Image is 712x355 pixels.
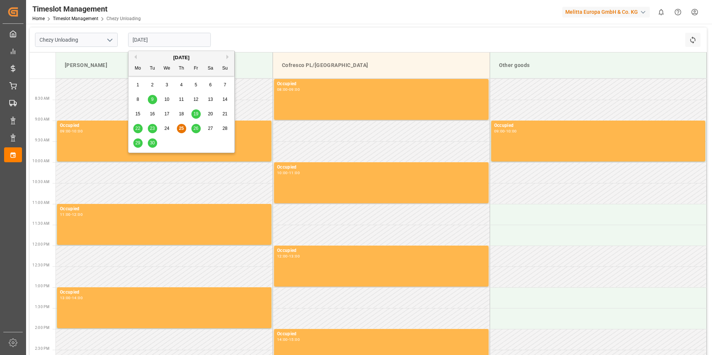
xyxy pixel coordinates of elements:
[179,97,184,102] span: 11
[60,205,268,213] div: Occupied
[208,126,213,131] span: 27
[128,54,234,61] div: [DATE]
[208,97,213,102] span: 13
[206,80,215,90] div: Choose Saturday, September 6th, 2025
[288,171,289,175] div: -
[206,109,215,119] div: Choose Saturday, September 20th, 2025
[60,213,71,216] div: 11:00
[162,124,172,133] div: Choose Wednesday, September 24th, 2025
[206,64,215,73] div: Sa
[177,124,186,133] div: Choose Thursday, September 25th, 2025
[62,58,267,72] div: [PERSON_NAME]
[71,213,72,216] div: -
[494,122,703,129] div: Occupied
[164,126,169,131] span: 24
[35,33,118,47] input: Type to search/select
[135,140,140,145] span: 29
[164,97,169,102] span: 10
[128,33,211,47] input: DD.MM.YYYY
[193,126,198,131] span: 26
[222,111,227,116] span: 21
[162,80,172,90] div: Choose Wednesday, September 3rd, 2025
[32,221,50,226] span: 11:30 AM
[220,80,230,90] div: Choose Sunday, September 7th, 2025
[289,171,300,175] div: 11:00
[177,64,186,73] div: Th
[35,284,50,288] span: 1:00 PM
[179,126,184,131] span: 25
[32,16,45,21] a: Home
[148,80,157,90] div: Choose Tuesday, September 2nd, 2025
[195,82,197,87] span: 5
[150,140,155,145] span: 30
[288,338,289,341] div: -
[180,82,183,87] span: 4
[132,55,137,59] button: Previous Month
[208,111,213,116] span: 20
[494,129,505,133] div: 09:00
[279,58,484,72] div: Cofresco PL/[GEOGRAPHIC_DATA]
[32,263,50,267] span: 12:30 PM
[496,58,701,72] div: Other goods
[277,338,288,341] div: 14:00
[562,7,650,17] div: Melitta Europa GmbH & Co. KG
[505,129,506,133] div: -
[277,330,486,338] div: Occupied
[277,164,486,171] div: Occupied
[288,255,289,258] div: -
[72,129,83,133] div: 10:00
[133,95,143,104] div: Choose Monday, September 8th, 2025
[71,129,72,133] div: -
[177,80,186,90] div: Choose Thursday, September 4th, 2025
[137,82,139,87] span: 1
[277,88,288,91] div: 08:00
[148,95,157,104] div: Choose Tuesday, September 9th, 2025
[53,16,98,21] a: Timeslot Management
[35,117,50,121] span: 9:00 AM
[133,124,143,133] div: Choose Monday, September 22nd, 2025
[104,34,115,46] button: open menu
[150,126,155,131] span: 23
[72,296,83,300] div: 14:00
[220,95,230,104] div: Choose Sunday, September 14th, 2025
[206,124,215,133] div: Choose Saturday, September 27th, 2025
[562,5,653,19] button: Melitta Europa GmbH & Co. KG
[222,126,227,131] span: 28
[289,338,300,341] div: 15:00
[222,97,227,102] span: 14
[35,96,50,100] span: 8:30 AM
[193,97,198,102] span: 12
[289,255,300,258] div: 13:00
[137,97,139,102] span: 8
[60,122,268,129] div: Occupied
[670,4,686,20] button: Help Center
[162,95,172,104] div: Choose Wednesday, September 10th, 2025
[150,111,155,116] span: 16
[35,138,50,142] span: 9:30 AM
[164,111,169,116] span: 17
[148,138,157,148] div: Choose Tuesday, September 30th, 2025
[151,97,154,102] span: 9
[133,109,143,119] div: Choose Monday, September 15th, 2025
[72,213,83,216] div: 12:00
[179,111,184,116] span: 18
[277,247,486,255] div: Occupied
[206,95,215,104] div: Choose Saturday, September 13th, 2025
[191,109,201,119] div: Choose Friday, September 19th, 2025
[277,171,288,175] div: 10:00
[60,296,71,300] div: 13:00
[151,82,154,87] span: 2
[277,80,486,88] div: Occupied
[60,289,268,296] div: Occupied
[32,180,50,184] span: 10:30 AM
[220,64,230,73] div: Su
[220,109,230,119] div: Choose Sunday, September 21st, 2025
[133,80,143,90] div: Choose Monday, September 1st, 2025
[148,124,157,133] div: Choose Tuesday, September 23rd, 2025
[35,326,50,330] span: 2:00 PM
[133,138,143,148] div: Choose Monday, September 29th, 2025
[289,88,300,91] div: 09:00
[193,111,198,116] span: 19
[133,64,143,73] div: Mo
[277,255,288,258] div: 12:00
